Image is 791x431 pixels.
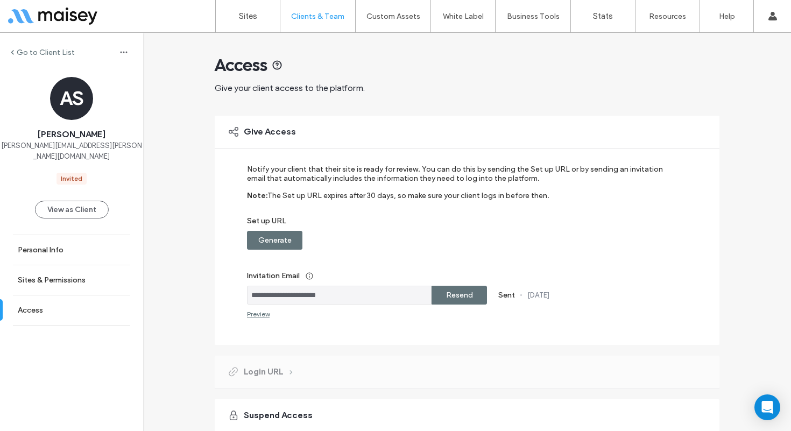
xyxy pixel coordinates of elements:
[244,126,296,138] span: Give Access
[247,191,267,216] label: Note:
[18,306,43,315] label: Access
[215,54,267,76] span: Access
[244,366,283,378] span: Login URL
[366,12,420,21] label: Custom Assets
[61,174,82,183] div: Invited
[18,245,63,255] label: Personal Info
[267,191,549,216] label: The Set up URL expires after 30 days, so make sure your client logs in before then.
[239,11,257,21] label: Sites
[258,230,292,250] label: Generate
[18,275,86,285] label: Sites & Permissions
[507,12,560,21] label: Business Tools
[291,12,344,21] label: Clients & Team
[649,12,686,21] label: Resources
[443,12,484,21] label: White Label
[247,310,270,318] div: Preview
[593,11,613,21] label: Stats
[247,165,673,191] label: Notify your client that their site is ready for review. You can do this by sending the Set up URL...
[498,291,515,300] label: Sent
[50,77,93,120] div: AS
[754,394,780,420] div: Open Intercom Messenger
[244,409,313,421] span: Suspend Access
[719,12,735,21] label: Help
[527,291,549,299] label: [DATE]
[446,285,473,305] label: Resend
[247,216,673,231] label: Set up URL
[215,83,365,93] span: Give your client access to the platform.
[247,266,673,286] label: Invitation Email
[17,48,75,57] label: Go to Client List
[38,129,105,140] span: [PERSON_NAME]
[35,201,109,218] button: View as Client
